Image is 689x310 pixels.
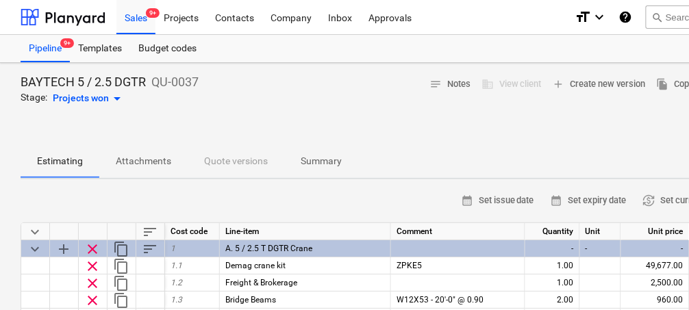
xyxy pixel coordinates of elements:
div: 2.00 [525,292,580,309]
a: Pipeline9+ [21,35,70,62]
a: Templates [70,35,130,62]
div: Projects won [53,90,125,107]
span: arrow_drop_down [109,90,125,107]
span: file_copy [657,78,669,90]
p: Stage: [21,90,47,107]
div: 1.00 [525,257,580,274]
span: Remove row [84,275,101,292]
div: Pipeline [21,35,70,62]
span: Bridge Beams [225,295,276,305]
span: Duplicate row [113,292,129,309]
button: Create new version [547,74,651,95]
span: Set expiry date [551,193,627,209]
span: Demag crane kit [225,261,286,270]
span: 1 [171,244,175,253]
div: - [580,240,621,257]
p: BAYTECH 5 / 2.5 DGTR [21,74,146,90]
span: 9+ [60,38,74,48]
button: Set expiry date [545,190,632,211]
div: 1.00 [525,274,580,292]
span: Freight & Brokerage [225,278,297,287]
div: Quantity [525,223,580,240]
span: Notes [429,77,471,92]
a: Budget codes [130,35,205,62]
span: add [553,78,565,90]
span: calendar_month [461,194,473,207]
button: Notes [424,74,476,95]
span: Duplicate category [113,241,129,257]
i: format_size [575,9,591,25]
p: QU-0037 [151,74,199,90]
span: Sort rows within table [142,224,158,240]
span: notes [429,78,442,90]
p: Summary [301,154,342,168]
span: Remove row [84,258,101,274]
span: currency_exchange [643,194,655,207]
span: search [652,12,663,23]
span: Remove row [84,241,101,257]
span: A. 5 / 2.5 T DGTR Crane [225,244,312,253]
i: keyboard_arrow_down [591,9,607,25]
div: Unit [580,223,621,240]
span: Remove row [84,292,101,309]
span: Create new version [553,77,646,92]
span: Collapse category [27,241,43,257]
p: Estimating [37,154,83,168]
span: 1.1 [171,261,182,270]
span: 1.2 [171,278,182,287]
p: Attachments [116,154,171,168]
span: 9+ [146,8,160,18]
div: Cost code [165,223,220,240]
span: Duplicate row [113,258,129,274]
span: W12X53 - 20'-0" @ 0.90 [397,295,484,305]
i: Knowledge base [618,9,632,25]
span: calendar_month [551,194,563,207]
span: Sort rows within category [142,241,158,257]
span: Collapse all categories [27,224,43,240]
div: Line-item [220,223,391,240]
span: Duplicate row [113,275,129,292]
span: ZPKE5 [397,261,422,270]
span: 1.3 [171,295,182,305]
button: Set issue date [455,190,540,211]
span: Set issue date [461,193,534,209]
div: - [525,240,580,257]
div: Comment [391,223,525,240]
span: Add sub category to row [55,241,72,257]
